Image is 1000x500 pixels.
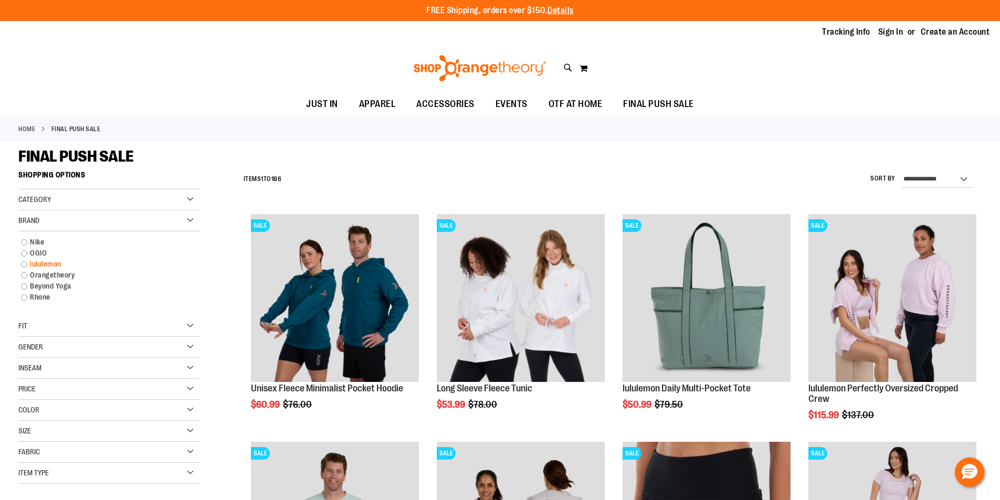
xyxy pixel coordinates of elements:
[359,92,396,116] span: APPAREL
[251,219,270,232] span: SALE
[16,281,190,292] a: Beyond Yoga
[251,214,419,382] img: Unisex Fleece Minimalist Pocket Hoodie
[485,92,538,116] a: EVENTS
[808,383,958,404] a: lululemon Perfectly Oversized Cropped Crew
[18,406,39,414] span: Color
[349,92,406,116] a: APPAREL
[548,6,574,15] a: Details
[18,216,39,225] span: Brand
[16,248,190,259] a: OGIO
[251,447,270,460] span: SALE
[870,174,896,183] label: Sort By
[244,171,282,187] h2: Items to
[18,147,134,165] span: FINAL PUSH SALE
[437,399,467,410] span: $53.99
[623,399,653,410] span: $50.99
[412,55,548,81] img: Shop Orangetheory
[437,214,605,382] img: Product image for Fleece Long Sleeve
[271,175,282,183] span: 186
[51,124,101,134] strong: FINAL PUSH SALE
[822,26,870,38] a: Tracking Info
[18,166,200,189] strong: Shopping Options
[921,26,990,38] a: Create an Account
[18,195,51,204] span: Category
[246,209,424,437] div: product
[406,92,485,116] a: ACCESSORIES
[878,26,903,38] a: Sign In
[842,410,876,420] span: $137.00
[251,214,419,384] a: Unisex Fleece Minimalist Pocket HoodieSALE
[808,214,976,384] a: lululemon Perfectly Oversized Cropped CrewSALE
[808,447,827,460] span: SALE
[623,214,791,382] img: lululemon Daily Multi-Pocket Tote
[538,92,613,116] a: OTF AT HOME
[18,364,41,372] span: Inseam
[437,383,532,393] a: Long Sleeve Fleece Tunic
[437,447,456,460] span: SALE
[808,219,827,232] span: SALE
[617,209,796,437] div: product
[296,92,349,116] a: JUST IN
[18,322,27,330] span: Fit
[808,410,840,420] span: $115.99
[18,385,36,393] span: Price
[496,92,528,116] span: EVENTS
[549,92,603,116] span: OTF AT HOME
[261,175,264,183] span: 1
[16,259,190,270] a: lululemon
[18,427,31,435] span: Size
[623,383,751,393] a: lululemon Daily Multi-Pocket Tote
[623,219,641,232] span: SALE
[623,92,694,116] span: FINAL PUSH SALE
[955,458,984,487] button: Hello, have a question? Let’s chat.
[18,124,35,134] a: Home
[416,92,475,116] span: ACCESSORIES
[283,399,313,410] span: $76.00
[623,214,791,384] a: lululemon Daily Multi-Pocket ToteSALE
[808,214,976,382] img: lululemon Perfectly Oversized Cropped Crew
[18,343,43,351] span: Gender
[468,399,499,410] span: $78.00
[18,469,49,477] span: Item Type
[426,5,574,17] p: FREE Shipping, orders over $150.
[437,219,456,232] span: SALE
[16,292,190,303] a: Rhone
[431,209,610,437] div: product
[613,92,704,116] a: FINAL PUSH SALE
[16,237,190,248] a: Nike
[623,447,641,460] span: SALE
[306,92,338,116] span: JUST IN
[655,399,685,410] span: $79.50
[18,448,40,456] span: Fabric
[437,214,605,384] a: Product image for Fleece Long SleeveSALE
[251,383,403,393] a: Unisex Fleece Minimalist Pocket Hoodie
[803,209,982,446] div: product
[251,399,281,410] span: $60.99
[16,270,190,281] a: Orangetheory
